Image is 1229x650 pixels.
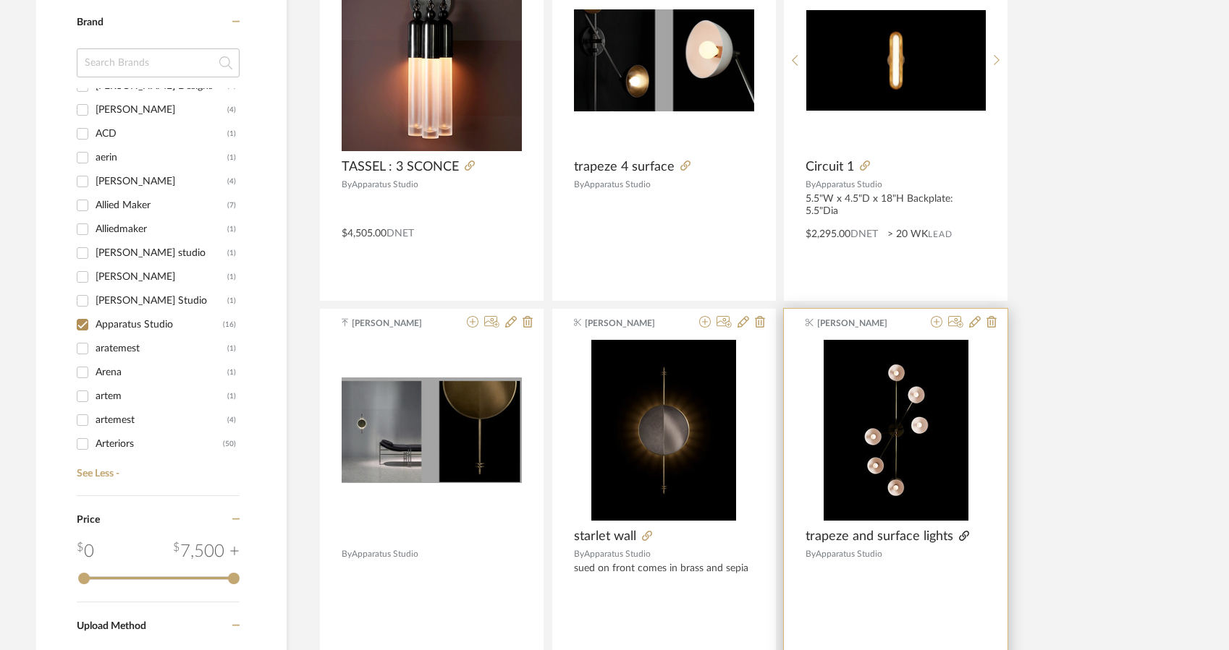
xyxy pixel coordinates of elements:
div: (1) [227,361,236,384]
div: (4) [227,409,236,432]
span: Apparatus Studio [584,180,651,189]
span: Apparatus Studio [584,549,651,558]
div: aerin [96,146,227,169]
div: (1) [227,385,236,408]
span: starlet wall [574,529,636,544]
img: null [342,377,522,482]
span: > 20 WK [887,227,928,242]
span: DNET [850,229,878,239]
img: trapeze and surface lights [824,340,968,521]
div: (1) [227,241,236,265]
span: By [574,549,584,558]
span: [PERSON_NAME] [585,317,676,330]
span: Apparatus Studio [816,180,882,189]
div: (1) [227,146,236,169]
span: [PERSON_NAME] [817,317,908,330]
span: By [574,180,584,189]
div: Allied Maker [96,194,227,217]
div: [PERSON_NAME] studio [96,241,227,265]
input: Search Brands [77,48,240,77]
span: $4,505.00 [342,228,387,239]
span: Upload Method [77,621,146,631]
span: [PERSON_NAME] [352,317,443,330]
div: Apparatus Studio [96,313,223,336]
span: Price [77,515,100,525]
div: (1) [227,265,236,288]
div: (16) [223,313,236,336]
span: trapeze 4 surface [574,159,675,175]
div: 0 [342,340,522,521]
div: 7,500 + [173,539,240,565]
span: Apparatus Studio [352,180,418,189]
div: (4) [227,170,236,193]
img: starlet wall [591,340,736,521]
div: [PERSON_NAME] Studio [96,289,227,312]
div: (1) [227,337,236,360]
span: By [806,180,816,189]
img: Circuit 1 [806,10,986,111]
div: artemest [96,409,227,432]
span: By [806,549,816,558]
div: [PERSON_NAME] [96,170,227,193]
div: Arteriors [96,432,223,456]
img: trapeze 4 surface [574,9,754,111]
div: Alliedmaker [96,218,227,241]
span: By [342,549,352,558]
div: Articolo [96,456,227,479]
div: aratemest [96,337,227,360]
div: 0 [77,539,94,565]
div: ACD [96,122,227,145]
div: artem [96,385,227,408]
div: (4) [227,456,236,479]
span: By [342,180,352,189]
div: (1) [227,122,236,145]
div: 0 [574,340,754,521]
a: See Less - [73,457,240,480]
div: [PERSON_NAME] [96,265,227,288]
div: 0 [806,340,986,521]
span: Circuit 1 [806,159,854,175]
span: Brand [77,17,104,27]
span: $2,295.00 [806,229,850,239]
span: TASSEL : 3 SCONCE [342,159,459,175]
div: 5.5"W x 4.5"D x 18"H Backplate: 5.5"Dia [806,193,986,218]
div: (4) [227,98,236,121]
span: Apparatus Studio [816,549,882,558]
div: Arena [96,361,227,384]
div: (1) [227,218,236,241]
span: trapeze and surface lights [806,529,953,544]
div: sued on front comes in brass and sepia [574,563,754,587]
span: Apparatus Studio [352,549,418,558]
div: (1) [227,289,236,312]
span: DNET [387,228,414,239]
span: Lead [928,229,953,239]
div: (7) [227,194,236,217]
div: [PERSON_NAME] [96,98,227,121]
div: (50) [223,432,236,456]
